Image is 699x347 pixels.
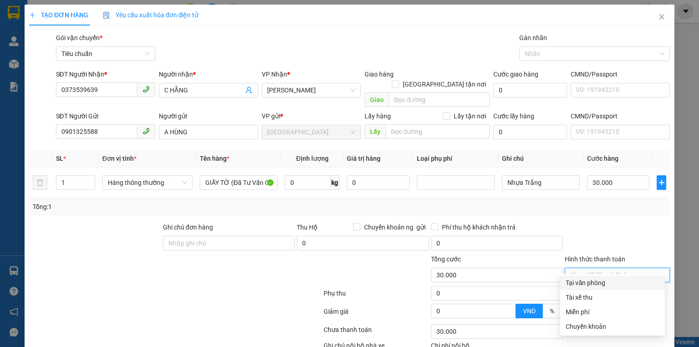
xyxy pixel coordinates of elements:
span: Hàng thông thường [108,176,187,189]
input: VD: Bàn, Ghế [200,175,278,190]
span: Lấy tận nơi [450,111,490,121]
span: Giá trị hàng [347,155,380,162]
th: Loại phụ phí [413,150,498,168]
span: VP Nhận [262,71,287,78]
span: Cư Kuin [267,83,355,97]
span: Đơn vị tính [102,155,137,162]
label: Cước lấy hàng [493,112,534,120]
input: 0 [347,175,409,190]
input: Cước giao hàng [493,83,567,97]
input: Ghi chú đơn hàng [163,236,295,250]
span: Thu Hộ [297,224,318,231]
button: delete [33,175,47,190]
label: Ghi chú đơn hàng [163,224,213,231]
button: Close [649,5,674,30]
span: kg [330,175,339,190]
span: user-add [245,87,253,94]
div: Người gửi [159,111,258,121]
span: Định lượng [296,155,329,162]
div: Chưa thanh toán [323,325,430,341]
span: [GEOGRAPHIC_DATA] [65,5,153,15]
label: Gán nhãn [519,34,547,41]
span: A DŨNG - 0974747726 [49,16,124,24]
span: plus [657,179,666,186]
span: VND [523,307,536,315]
span: Tiêu chuẩn [61,47,150,61]
input: Cước lấy hàng [493,125,567,139]
input: Dọc đường [385,124,490,139]
span: Tên hàng [200,155,229,162]
div: Tổng: 1 [33,202,270,212]
span: hoangnhan.tienoanh - In: [49,26,174,42]
span: Giao [365,92,389,107]
span: Gửi: [49,5,153,15]
div: Người nhận [159,69,258,79]
input: Dọc đường [389,92,490,107]
div: CMND/Passport [571,111,670,121]
span: phone [142,128,150,135]
div: SĐT Người Gửi [56,111,155,121]
span: TD1310250008 - [49,26,174,42]
span: Gói vận chuyển [56,34,102,41]
label: Hình thức thanh toán [565,255,625,263]
span: Chuyển khoản ng. gửi [360,222,429,232]
span: Lấy hàng [365,112,391,120]
span: SL [56,155,63,162]
span: [GEOGRAPHIC_DATA] tận nơi [399,79,490,89]
span: Cước hàng [587,155,618,162]
span: Thủ Đức [267,125,355,139]
span: Lấy [365,124,385,139]
label: Cước giao hàng [493,71,538,78]
div: CMND/Passport [571,69,670,79]
div: Phụ thu [323,288,430,304]
div: SĐT Người Nhận [56,69,155,79]
span: close [658,13,665,20]
div: Tại văn phòng [566,278,659,288]
div: Miễn phí [566,307,659,317]
input: Ghi Chú [502,175,580,190]
img: icon [103,12,110,19]
button: plus [657,175,666,190]
th: Ghi chú [498,150,583,168]
strong: Nhận: [5,47,188,97]
span: phone [142,86,150,93]
span: plus [29,12,35,18]
span: Phí thu hộ khách nhận trả [438,222,519,232]
span: 12:13:36 [DATE] [57,34,110,42]
span: Giao hàng [365,71,394,78]
div: VP gửi [262,111,361,121]
span: TẠO ĐƠN HÀNG [29,11,88,19]
div: Tài xế thu [566,292,659,302]
span: Yêu cầu xuất hóa đơn điện tử [103,11,199,19]
div: Chuyển khoản [566,321,659,332]
div: Giảm giá [323,306,430,322]
span: Tổng cước [431,255,461,263]
span: % [550,307,554,315]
